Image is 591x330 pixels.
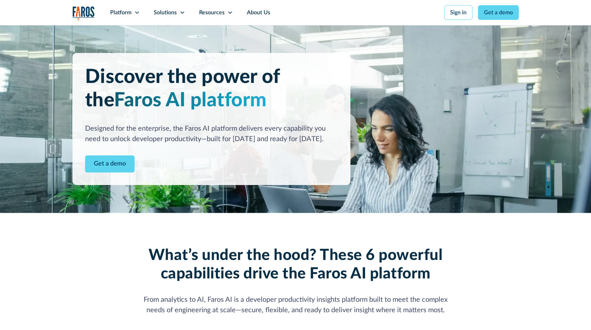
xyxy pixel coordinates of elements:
[444,5,472,20] a: Sign in
[85,66,338,112] h1: Discover the power of the
[85,155,135,172] a: Contact Modal
[135,294,456,315] div: From analytics to AI, Faros AI is a developer productivity insights platform built to meet the co...
[135,246,456,283] h2: What’s under the hood? These 6 powerful capabilities drive the Faros AI platform
[73,6,95,21] a: home
[73,6,95,21] img: Logo of the analytics and reporting company Faros.
[114,91,267,110] span: Faros AI platform
[199,8,225,17] div: Resources
[110,8,131,17] div: Platform
[478,5,519,20] a: Get a demo
[154,8,177,17] div: Solutions
[85,123,338,144] div: Designed for the enterprise, the Faros AI platform delivers every capability you need to unlock d...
